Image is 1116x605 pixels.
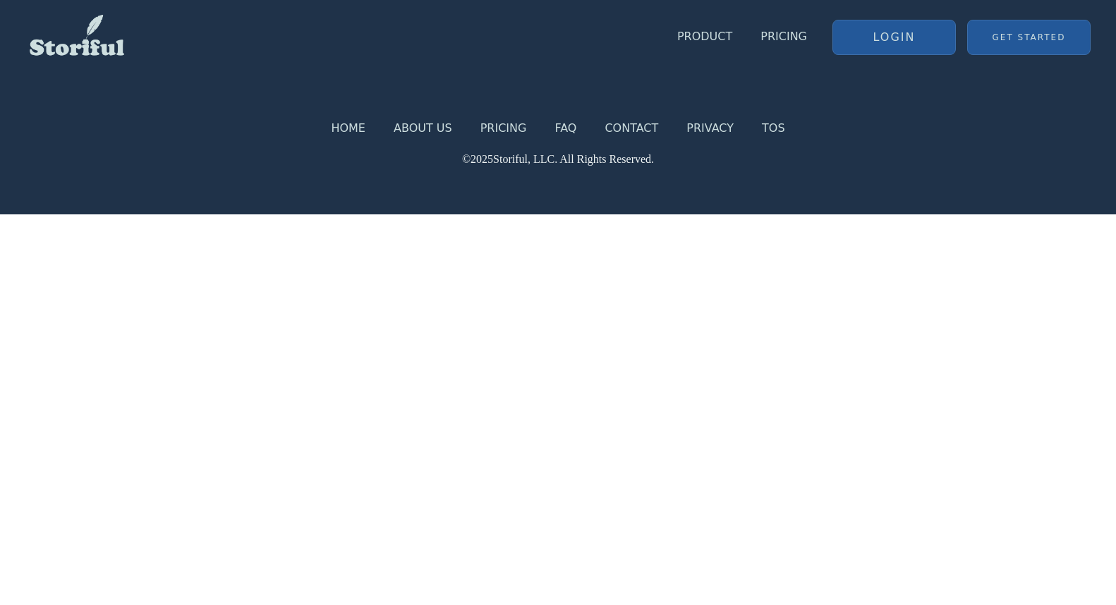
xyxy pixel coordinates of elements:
[833,20,955,54] a: Login
[753,111,794,145] a: TOS
[678,111,742,145] a: Privacy
[669,20,741,54] a: Product
[385,111,461,145] a: About Us
[752,20,815,54] a: Pricing
[322,111,374,145] a: Home
[596,111,667,145] a: Contact
[546,111,585,145] a: FAQ
[44,151,1072,168] p: © 2025 Storiful, LLC. All Rights Reserved.
[967,20,1091,55] button: Get Started
[28,14,126,56] img: Storiful Logo
[472,111,535,145] a: Pricing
